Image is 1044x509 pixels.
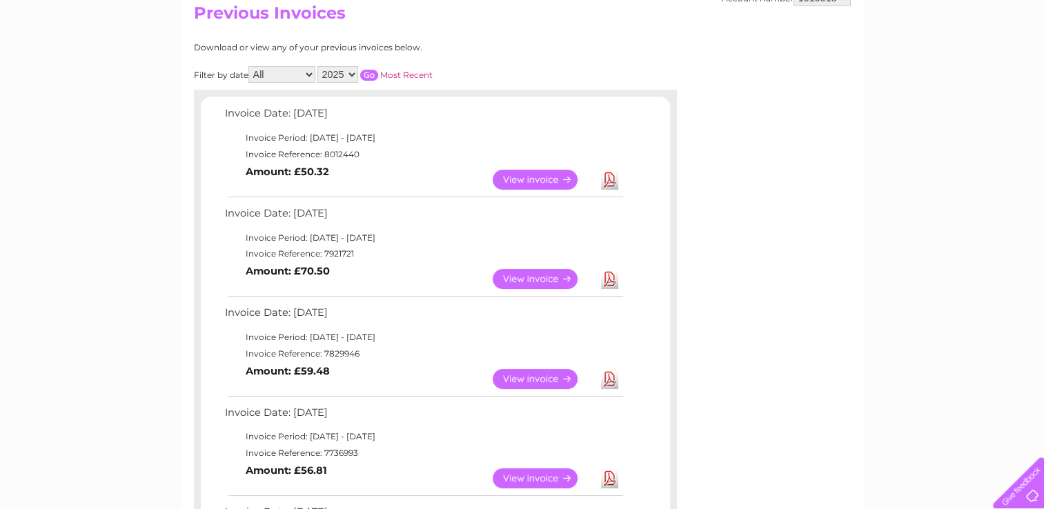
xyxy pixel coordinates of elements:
td: Invoice Period: [DATE] - [DATE] [221,329,625,346]
a: Contact [952,59,986,69]
a: View [493,468,594,488]
a: Download [601,369,618,389]
b: Amount: £50.32 [246,166,329,178]
td: Invoice Reference: 7736993 [221,445,625,461]
a: Water [801,59,827,69]
a: Telecoms [874,59,916,69]
td: Invoice Reference: 7829946 [221,346,625,362]
td: Invoice Date: [DATE] [221,403,625,429]
h2: Previous Invoices [194,3,851,30]
td: Invoice Period: [DATE] - [DATE] [221,428,625,445]
a: Energy [836,59,866,69]
td: Invoice Date: [DATE] [221,104,625,130]
a: Log out [998,59,1031,69]
a: Download [601,170,618,190]
div: Clear Business is a trading name of Verastar Limited (registered in [GEOGRAPHIC_DATA] No. 3667643... [197,8,849,67]
td: Invoice Reference: 8012440 [221,146,625,163]
a: View [493,170,594,190]
a: Download [601,269,618,289]
b: Amount: £56.81 [246,464,327,477]
div: Filter by date [194,66,556,83]
td: Invoice Period: [DATE] - [DATE] [221,130,625,146]
a: View [493,269,594,289]
td: Invoice Date: [DATE] [221,204,625,230]
b: Amount: £70.50 [246,265,330,277]
a: 0333 014 3131 [784,7,879,24]
div: Download or view any of your previous invoices below. [194,43,556,52]
a: Blog [924,59,944,69]
a: Download [601,468,618,488]
a: View [493,369,594,389]
img: logo.png [37,36,107,78]
td: Invoice Date: [DATE] [221,303,625,329]
td: Invoice Period: [DATE] - [DATE] [221,230,625,246]
b: Amount: £59.48 [246,365,330,377]
td: Invoice Reference: 7921721 [221,246,625,262]
a: Most Recent [380,70,433,80]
